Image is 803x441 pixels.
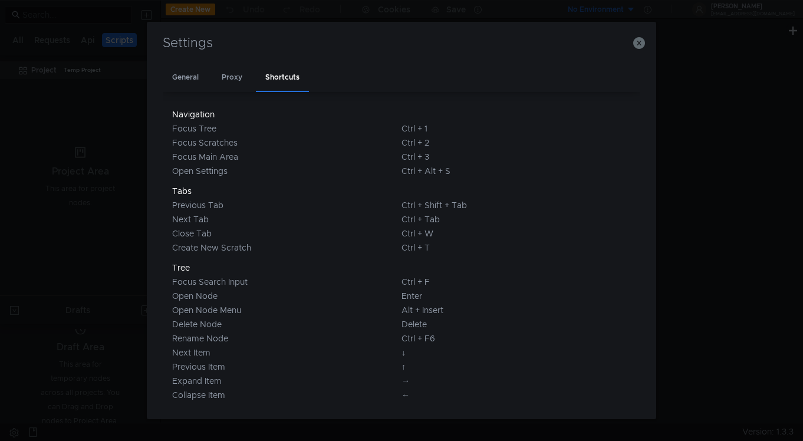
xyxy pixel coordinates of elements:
[172,184,401,198] div: Tabs
[172,241,401,255] div: Create New Scratch
[401,331,631,345] div: Ctrl + F6
[161,36,642,50] h3: Settings
[401,275,631,289] div: Ctrl + F
[401,303,631,317] div: Alt + Insert
[401,226,631,241] div: Ctrl + W
[172,388,401,402] div: Collapse Item
[172,303,401,317] div: Open Node Menu
[401,241,631,255] div: Ctrl + T
[172,212,401,226] div: Next Tab
[172,164,401,178] div: Open Settings
[256,64,309,91] div: Shortcuts
[401,289,631,303] div: Enter
[401,345,631,360] div: ↓
[172,289,401,303] div: Open Node
[401,198,631,212] div: Ctrl + Shift + Tab
[401,212,631,226] div: Ctrl + Tab
[401,317,631,331] div: Delete
[172,150,401,164] div: Focus Main Area
[401,121,631,136] div: Ctrl + 1
[172,360,401,374] div: Previous Item
[172,275,401,289] div: Focus Search Input
[401,150,631,164] div: Ctrl + 3
[172,261,401,275] div: Tree
[172,226,401,241] div: Close Tab
[172,331,401,345] div: Rename Node
[401,374,631,388] div: →
[172,136,401,150] div: Focus Scratches
[172,198,401,212] div: Previous Tab
[163,64,208,91] div: General
[172,107,401,121] div: Navigation
[172,121,401,136] div: Focus Tree
[401,360,631,374] div: ↑
[401,136,631,150] div: Ctrl + 2
[212,64,252,91] div: Proxy
[172,317,401,331] div: Delete Node
[172,345,401,360] div: Next Item
[172,374,401,388] div: Expand Item
[401,388,631,402] div: ←
[401,164,631,178] div: Ctrl + Alt + S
